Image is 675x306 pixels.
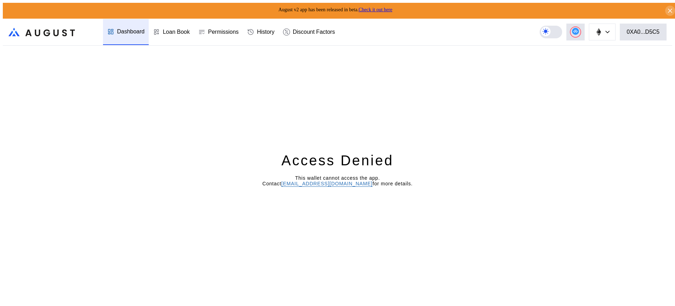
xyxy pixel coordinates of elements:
a: Discount Factors [279,19,339,45]
div: 0XA0...D5C5 [627,29,660,35]
span: August v2 app has been released in beta. [278,7,392,12]
a: History [243,19,279,45]
div: Dashboard [117,28,144,35]
div: History [257,29,275,35]
a: Check it out here [359,7,392,12]
div: Permissions [208,29,239,35]
button: 0XA0...D5C5 [620,24,667,40]
button: chain logo [589,24,616,40]
div: Discount Factors [293,29,335,35]
img: chain logo [595,28,603,36]
div: Access Denied [282,151,394,170]
span: This wallet cannot access the app. Contact for more details. [262,175,413,186]
div: Loan Book [163,29,190,35]
a: Dashboard [103,19,149,45]
a: Loan Book [149,19,194,45]
a: Permissions [194,19,243,45]
a: [EMAIL_ADDRESS][DOMAIN_NAME] [281,181,373,187]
